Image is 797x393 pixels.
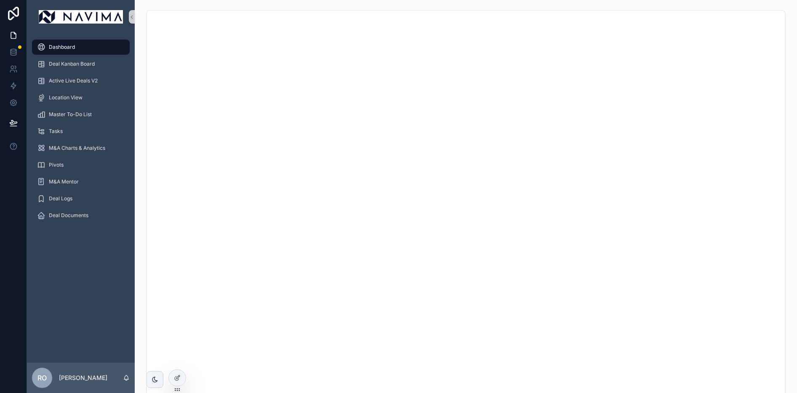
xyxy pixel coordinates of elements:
[39,10,123,24] img: App logo
[49,77,98,84] span: Active Live Deals V2
[49,162,64,168] span: Pivots
[32,191,130,206] a: Deal Logs
[32,107,130,122] a: Master To-Do List
[49,94,83,101] span: Location View
[32,56,130,72] a: Deal Kanban Board
[32,90,130,105] a: Location View
[32,141,130,156] a: M&A Charts & Analytics
[37,373,47,383] span: RO
[49,212,88,219] span: Deal Documents
[49,44,75,50] span: Dashboard
[32,73,130,88] a: Active Live Deals V2
[32,157,130,173] a: Pivots
[49,111,92,118] span: Master To-Do List
[32,208,130,223] a: Deal Documents
[32,124,130,139] a: Tasks
[49,195,72,202] span: Deal Logs
[49,61,95,67] span: Deal Kanban Board
[49,145,105,151] span: M&A Charts & Analytics
[32,174,130,189] a: M&A Mentor
[32,40,130,55] a: Dashboard
[49,178,79,185] span: M&A Mentor
[59,374,107,382] p: [PERSON_NAME]
[49,128,63,135] span: Tasks
[27,34,135,234] div: scrollable content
